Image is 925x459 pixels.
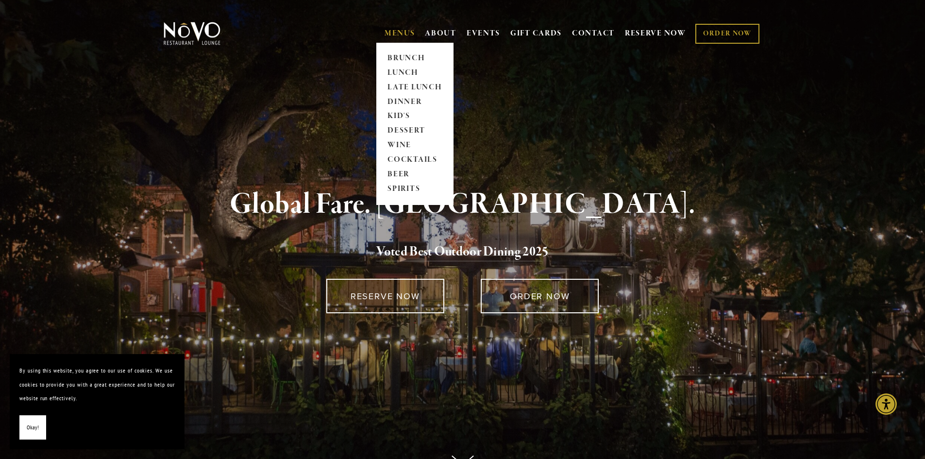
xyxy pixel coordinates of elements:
[572,24,615,43] a: CONTACT
[467,29,500,38] a: EVENTS
[385,138,445,153] a: WINE
[376,243,542,262] a: Voted Best Outdoor Dining 202
[385,182,445,197] a: SPIRITS
[10,354,185,449] section: Cookie banner
[27,421,39,435] span: Okay!
[385,168,445,182] a: BEER
[326,279,444,313] a: RESERVE NOW
[385,95,445,109] a: DINNER
[19,415,46,440] button: Okay!
[510,24,562,43] a: GIFT CARDS
[481,279,599,313] a: ORDER NOW
[19,364,175,406] p: By using this website, you agree to our use of cookies. We use cookies to provide you with a grea...
[385,124,445,138] a: DESSERT
[385,51,445,66] a: BRUNCH
[230,186,695,223] strong: Global Fare. [GEOGRAPHIC_DATA].
[385,66,445,80] a: LUNCH
[695,24,759,44] a: ORDER NOW
[385,80,445,95] a: LATE LUNCH
[180,242,746,262] h2: 5
[385,29,415,38] a: MENUS
[385,109,445,124] a: KID'S
[425,29,456,38] a: ABOUT
[385,153,445,168] a: COCKTAILS
[162,21,222,46] img: Novo Restaurant &amp; Lounge
[625,24,686,43] a: RESERVE NOW
[875,393,897,415] div: Accessibility Menu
